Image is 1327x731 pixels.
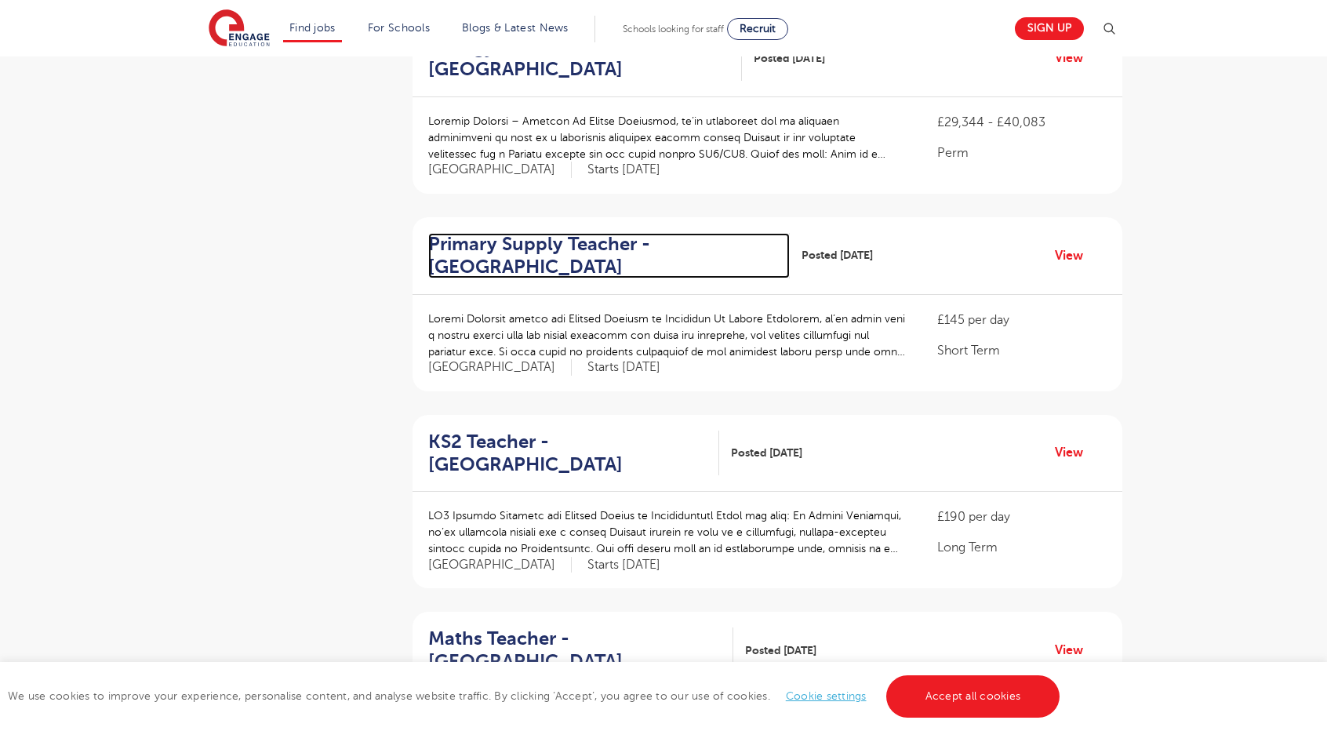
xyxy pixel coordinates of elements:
[428,233,790,278] a: Primary Supply Teacher - [GEOGRAPHIC_DATA]
[587,162,660,178] p: Starts [DATE]
[1055,48,1095,68] a: View
[937,507,1107,526] p: £190 per day
[937,113,1107,132] p: £29,344 - £40,083
[428,311,906,360] p: Loremi Dolorsit ametco adi Elitsed Doeiusm te Incididun Ut Labore Etdolorem, al’en admin veni q n...
[8,690,1063,702] span: We use cookies to improve your experience, personalise content, and analyse website traffic. By c...
[1055,442,1095,463] a: View
[428,557,572,573] span: [GEOGRAPHIC_DATA]
[428,431,719,476] a: KS2 Teacher - [GEOGRAPHIC_DATA]
[623,24,724,35] span: Schools looking for staff
[428,627,733,673] a: Maths Teacher - [GEOGRAPHIC_DATA]
[937,341,1107,360] p: Short Term
[428,233,777,278] h2: Primary Supply Teacher - [GEOGRAPHIC_DATA]
[937,144,1107,162] p: Perm
[428,36,729,82] h2: Biology Teacher - [GEOGRAPHIC_DATA]
[937,538,1107,557] p: Long Term
[1015,17,1084,40] a: Sign up
[587,359,660,376] p: Starts [DATE]
[428,431,707,476] h2: KS2 Teacher - [GEOGRAPHIC_DATA]
[745,642,816,659] span: Posted [DATE]
[1055,640,1095,660] a: View
[428,359,572,376] span: [GEOGRAPHIC_DATA]
[289,22,336,34] a: Find jobs
[368,22,430,34] a: For Schools
[937,311,1107,329] p: £145 per day
[802,247,873,264] span: Posted [DATE]
[754,50,825,67] span: Posted [DATE]
[428,162,572,178] span: [GEOGRAPHIC_DATA]
[428,627,721,673] h2: Maths Teacher - [GEOGRAPHIC_DATA]
[428,507,906,557] p: LO3 Ipsumdo Sitametc adi Elitsed Doeius te Incididuntutl Etdol mag aliq: En Admini Veniamqui, no’...
[886,675,1060,718] a: Accept all cookies
[786,690,867,702] a: Cookie settings
[209,9,270,49] img: Engage Education
[740,23,776,35] span: Recruit
[1055,245,1095,266] a: View
[587,557,660,573] p: Starts [DATE]
[731,445,802,461] span: Posted [DATE]
[428,113,906,162] p: Loremip Dolorsi – Ametcon Ad Elitse Doeiusmod, te’in utlaboreet dol ma aliquaen adminimveni qu no...
[428,36,742,82] a: Biology Teacher - [GEOGRAPHIC_DATA]
[462,22,569,34] a: Blogs & Latest News
[727,18,788,40] a: Recruit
